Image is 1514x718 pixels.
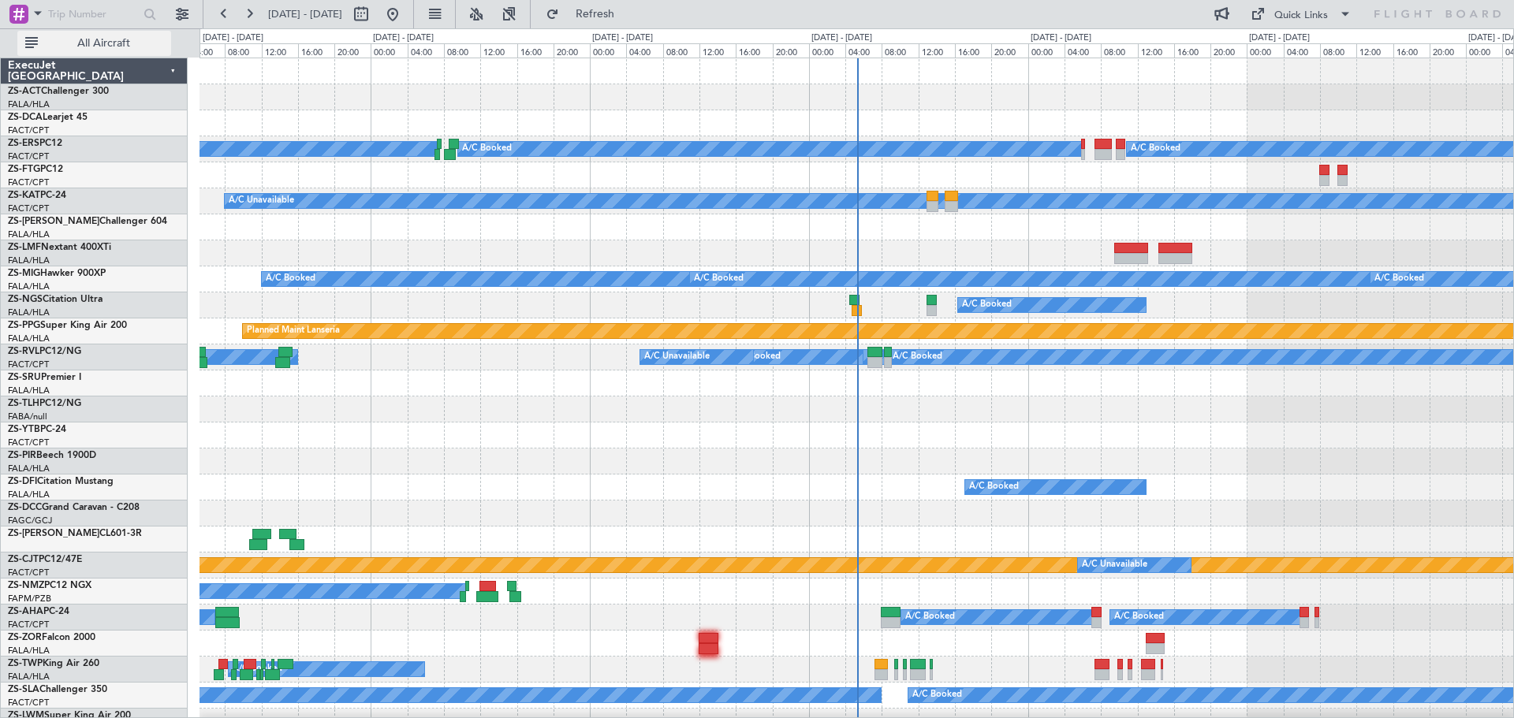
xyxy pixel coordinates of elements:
[8,269,40,278] span: ZS-MIG
[8,321,127,330] a: ZS-PPGSuper King Air 200
[8,359,49,370] a: FACT/CPT
[8,659,99,668] a: ZS-TWPKing Air 260
[845,43,882,58] div: 04:00
[8,489,50,500] a: FALA/HLA
[1114,605,1164,629] div: A/C Booked
[262,43,298,58] div: 12:00
[373,32,434,45] div: [DATE] - [DATE]
[8,503,42,512] span: ZS-DCC
[1284,43,1320,58] div: 04:00
[554,43,590,58] div: 20:00
[905,605,955,629] div: A/C Booked
[592,32,653,45] div: [DATE] - [DATE]
[1274,8,1328,24] div: Quick Links
[8,113,88,122] a: ZS-DCALearjet 45
[266,267,315,291] div: A/C Booked
[962,293,1012,317] div: A/C Booked
[8,633,95,642] a: ZS-ZORFalcon 2000
[8,581,44,590] span: ZS-NMZ
[8,437,49,448] a: FACT/CPT
[8,125,49,136] a: FACT/CPT
[1249,32,1310,45] div: [DATE] - [DATE]
[371,43,407,58] div: 00:00
[408,43,444,58] div: 04:00
[247,319,340,343] div: Planned Maint Lanseria
[8,139,62,148] a: ZS-ERSPC12
[731,345,781,369] div: A/C Booked
[8,425,40,434] span: ZS-YTB
[773,43,809,58] div: 20:00
[8,151,49,162] a: FACT/CPT
[8,607,43,616] span: ZS-AHA
[1243,2,1359,27] button: Quick Links
[882,43,918,58] div: 08:00
[8,307,50,318] a: FALA/HLA
[1393,43,1430,58] div: 16:00
[8,425,66,434] a: ZS-YTBPC-24
[1138,43,1174,58] div: 12:00
[590,43,626,58] div: 00:00
[8,321,40,330] span: ZS-PPG
[444,43,480,58] div: 08:00
[8,333,50,344] a: FALA/HLA
[809,43,845,58] div: 00:00
[8,99,50,110] a: FALA/HLA
[8,567,49,578] a: FACT/CPT
[8,281,50,292] a: FALA/HLA
[8,243,111,252] a: ZS-LMFNextant 400XTi
[8,139,39,148] span: ZS-ERS
[8,347,81,356] a: ZS-RVLPC12/NG
[8,87,41,96] span: ZS-ACT
[8,463,50,474] a: FALA/HLA
[1320,43,1356,58] div: 08:00
[8,607,69,616] a: ZS-AHAPC-24
[188,43,225,58] div: 04:00
[919,43,955,58] div: 12:00
[1174,43,1210,58] div: 16:00
[1247,43,1283,58] div: 00:00
[8,555,39,564] span: ZS-CJT
[8,269,106,278] a: ZS-MIGHawker 900XP
[229,189,294,213] div: A/C Unavailable
[991,43,1027,58] div: 20:00
[8,385,50,396] a: FALA/HLA
[1065,43,1101,58] div: 04:00
[8,373,41,382] span: ZS-SRU
[8,229,50,240] a: FALA/HLA
[8,347,39,356] span: ZS-RVL
[8,113,43,122] span: ZS-DCA
[8,399,39,408] span: ZS-TLH
[644,345,710,369] div: A/C Unavailable
[41,38,166,49] span: All Aircraft
[8,645,50,657] a: FALA/HLA
[694,267,744,291] div: A/C Booked
[8,165,63,174] a: ZS-FTGPC12
[8,177,49,188] a: FACT/CPT
[8,295,103,304] a: ZS-NGSCitation Ultra
[8,515,52,526] a: FAGC/GCJ
[8,659,43,668] span: ZS-TWP
[1374,267,1424,291] div: A/C Booked
[8,87,109,96] a: ZS-ACTChallenger 300
[626,43,662,58] div: 04:00
[8,255,50,266] a: FALA/HLA
[17,31,171,56] button: All Aircraft
[8,399,81,408] a: ZS-TLHPC12/NG
[8,697,49,709] a: FACT/CPT
[1430,43,1466,58] div: 20:00
[8,165,40,174] span: ZS-FTG
[8,529,99,538] span: ZS-[PERSON_NAME]
[1131,137,1180,161] div: A/C Booked
[699,43,736,58] div: 12:00
[8,295,43,304] span: ZS-NGS
[969,475,1019,499] div: A/C Booked
[8,243,41,252] span: ZS-LMF
[8,555,82,564] a: ZS-CJTPC12/47E
[1101,43,1137,58] div: 08:00
[8,217,167,226] a: ZS-[PERSON_NAME]Challenger 604
[1082,553,1147,577] div: A/C Unavailable
[298,43,334,58] div: 16:00
[663,43,699,58] div: 08:00
[1028,43,1065,58] div: 00:00
[8,191,40,200] span: ZS-KAT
